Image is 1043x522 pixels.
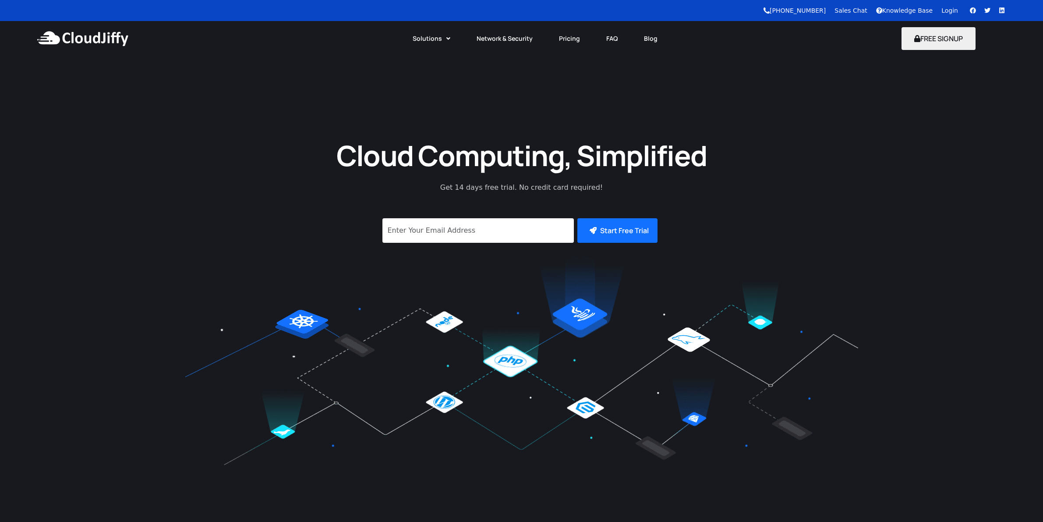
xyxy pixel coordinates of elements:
[941,7,958,14] a: Login
[876,7,933,14] a: Knowledge Base
[902,27,976,50] button: FREE SIGNUP
[764,7,826,14] a: [PHONE_NUMBER]
[631,29,671,48] a: Blog
[546,29,593,48] a: Pricing
[577,218,658,243] button: Start Free Trial
[593,29,631,48] a: FAQ
[382,218,574,243] input: Enter Your Email Address
[400,29,463,48] a: Solutions
[463,29,546,48] a: Network & Security
[834,7,867,14] a: Sales Chat
[325,137,719,174] h1: Cloud Computing, Simplified
[401,182,642,193] p: Get 14 days free trial. No credit card required!
[902,34,976,43] a: FREE SIGNUP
